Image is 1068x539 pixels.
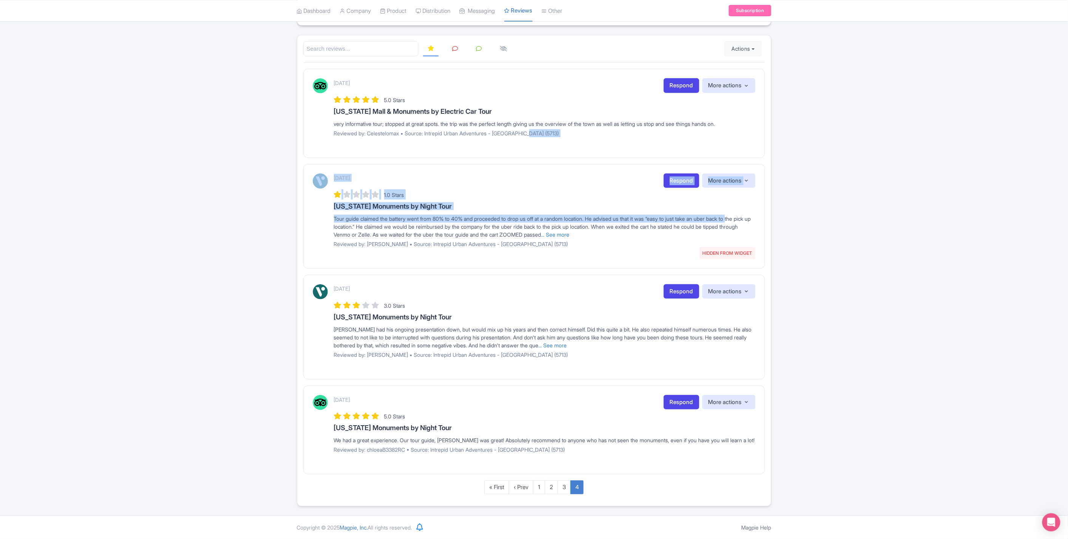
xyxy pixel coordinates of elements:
[313,284,328,299] img: Viator Logo
[303,41,419,57] input: Search reviews...
[558,480,571,494] a: 3
[313,173,328,189] img: Viator Logo
[380,0,407,21] a: Product
[334,325,756,349] div: [PERSON_NAME] had his ongoing presentation down, but would mix up his years and then correct hims...
[664,395,699,410] a: Respond
[334,129,756,137] p: Reviewed by: Celestelomax • Source: Intrepid Urban Adventures - [GEOGRAPHIC_DATA] (5713)
[700,247,756,259] span: HIDDEN FROM WIDGET
[340,0,371,21] a: Company
[334,351,756,359] p: Reviewed by: [PERSON_NAME] • Source: Intrepid Urban Adventures - [GEOGRAPHIC_DATA] (5713)
[334,285,350,293] p: [DATE]
[334,215,756,239] div: Tour guide claimed the battery went from 80% to 40% and proceeded to drop us off at a random loca...
[725,41,762,56] button: Actions
[664,173,699,188] a: Respond
[509,480,533,494] a: ‹ Prev
[334,396,350,404] p: [DATE]
[702,173,756,188] button: More actions
[702,78,756,93] button: More actions
[334,174,350,182] p: [DATE]
[742,524,771,531] a: Magpie Help
[384,413,405,420] span: 5.0 Stars
[334,120,756,128] div: very informative tour; stopped at great spots. the trip was the perfect length giving us the over...
[416,0,451,21] a: Distribution
[334,203,756,210] h3: [US_STATE] Monuments by Night Tour
[334,436,756,444] div: We had a great experience. Our tour guide, [PERSON_NAME] was great! Absolutely recommend to anyon...
[384,97,405,103] span: 5.0 Stars
[384,302,405,309] span: 3.0 Stars
[542,0,563,21] a: Other
[539,342,567,348] a: ... See more
[340,524,368,531] span: Magpie, Inc.
[702,284,756,299] button: More actions
[533,480,545,494] a: 1
[297,0,331,21] a: Dashboard
[334,446,756,454] p: Reviewed by: chloeaB3382RC • Source: Intrepid Urban Adventures - [GEOGRAPHIC_DATA] (5713)
[570,480,584,494] a: 4
[334,240,756,248] p: Reviewed by: [PERSON_NAME] • Source: Intrepid Urban Adventures - [GEOGRAPHIC_DATA] (5713)
[545,480,558,494] a: 2
[460,0,495,21] a: Messaging
[541,231,570,238] a: ... See more
[334,313,756,321] h3: [US_STATE] Monuments by Night Tour
[384,192,404,198] span: 1.0 Stars
[334,424,756,432] h3: [US_STATE] Monuments by Night Tour
[334,79,350,87] p: [DATE]
[1042,513,1060,531] div: Open Intercom Messenger
[702,395,756,410] button: More actions
[313,78,328,93] img: Tripadvisor Logo
[484,480,509,494] a: « First
[334,108,756,115] h3: [US_STATE] Mall & Monuments by Electric Car Tour
[664,284,699,299] a: Respond
[292,524,417,531] div: Copyright © 2025 All rights reserved.
[729,5,771,16] a: Subscription
[664,78,699,93] a: Respond
[313,395,328,410] img: Tripadvisor Logo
